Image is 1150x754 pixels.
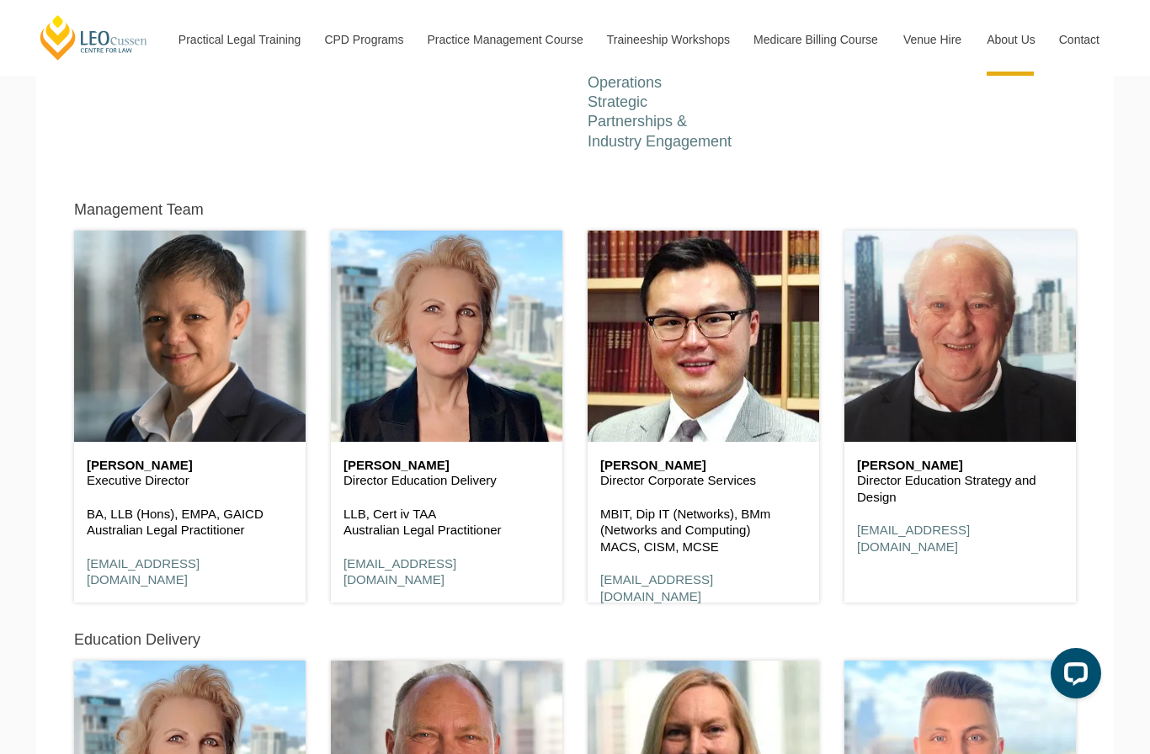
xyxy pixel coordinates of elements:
[1046,3,1112,76] a: Contact
[343,556,456,587] a: [EMAIL_ADDRESS][DOMAIN_NAME]
[857,459,1063,473] h6: [PERSON_NAME]
[857,523,970,554] a: [EMAIL_ADDRESS][DOMAIN_NAME]
[600,459,807,473] h6: [PERSON_NAME]
[87,459,293,473] h6: [PERSON_NAME]
[857,472,1063,505] p: Director Education Strategy and Design
[87,506,293,539] p: BA, LLB (Hons), EMPA, GAICD Australian Legal Practitioner
[974,3,1046,76] a: About Us
[415,3,594,76] a: Practice Management Course
[74,202,204,219] h5: Management Team
[588,54,714,90] a: Education Delivery Operations
[343,506,550,539] p: LLB, Cert iv TAA Australian Legal Practitioner
[594,3,741,76] a: Traineeship Workshops
[343,472,550,489] p: Director Education Delivery
[87,472,293,489] p: Executive Director
[588,93,732,150] a: Strategic Partnerships & Industry Engagement
[600,472,807,489] p: Director Corporate Services
[891,3,974,76] a: Venue Hire
[166,3,312,76] a: Practical Legal Training
[600,572,713,603] a: [EMAIL_ADDRESS][DOMAIN_NAME]
[741,3,891,76] a: Medicare Billing Course
[1037,641,1108,712] iframe: LiveChat chat widget
[38,13,150,61] a: [PERSON_NAME] Centre for Law
[74,632,200,649] h5: Education Delivery
[600,506,807,555] p: MBIT, Dip IT (Networks), BMm (Networks and Computing) MACS, CISM, MCSE
[343,459,550,473] h6: [PERSON_NAME]
[311,3,414,76] a: CPD Programs
[87,556,200,587] a: [EMAIL_ADDRESS][DOMAIN_NAME]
